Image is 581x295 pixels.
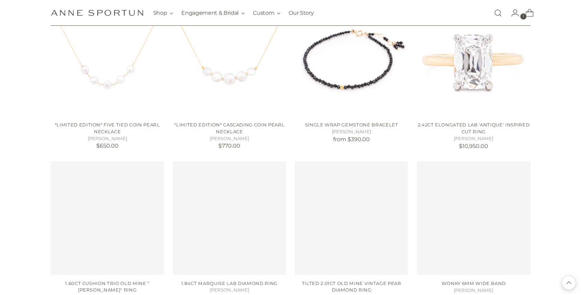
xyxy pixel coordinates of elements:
span: 1 [520,13,526,20]
a: Anne Sportun Fine Jewellery [51,10,143,16]
a: *Limited Edition* Five Tied Coin Pearl Necklace [55,122,160,134]
a: Our Story [289,5,314,21]
h5: [PERSON_NAME] [173,135,286,142]
button: Back to top [562,276,576,290]
a: 2.42ct Elongated Lab 'Antique' Inspired Cut Ring [418,122,530,134]
h5: [PERSON_NAME] [417,135,530,142]
button: Custom [253,5,280,21]
a: Tilted 2.01ct Old Mine Vintage Pear Diamond Ring [295,161,408,275]
h5: [PERSON_NAME] [50,135,164,142]
button: Engagement & Bridal [181,5,245,21]
a: Open cart modal [520,6,534,20]
a: 1.60ct Cushion Trio Old Mine "[PERSON_NAME]" Ring [65,281,149,293]
a: *Limited Edition* Cascading Coin Pearl Necklace [174,122,285,134]
h5: [PERSON_NAME] [417,287,530,294]
a: 2.42ct Elongated Lab 'Antique' Inspired Cut Ring [417,3,530,116]
a: Single Wrap Gemstone Bracelet [295,3,408,116]
a: 1.84ct Marquise Lab Diamond Ring [181,281,278,286]
a: Single Wrap Gemstone Bracelet [305,122,398,127]
a: 1.84ct Marquise Lab Diamond Ring [173,161,286,275]
a: Wonky 6mm Wide Band [417,161,530,275]
a: Go to the account page [506,6,519,20]
p: from $390.00 [295,135,408,144]
a: *Limited Edition* Five Tied Coin Pearl Necklace [50,3,164,116]
a: *Limited Edition* Cascading Coin Pearl Necklace [173,3,286,116]
a: Open search modal [491,6,505,20]
a: 1.60ct Cushion Trio Old Mine [50,161,164,275]
h5: [PERSON_NAME] [173,287,286,294]
a: Tilted 2.01ct Old Mine Vintage Pear Diamond Ring [302,281,401,293]
a: Wonky 6mm Wide Band [441,281,506,286]
h5: [PERSON_NAME] [295,128,408,135]
span: $10,950.00 [459,143,488,149]
span: $650.00 [96,143,119,149]
span: $770.00 [218,143,240,149]
button: Shop [153,5,173,21]
img: Wonky 4mm Wide Band - Anne Sportun Fine Jewellery [417,161,530,275]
